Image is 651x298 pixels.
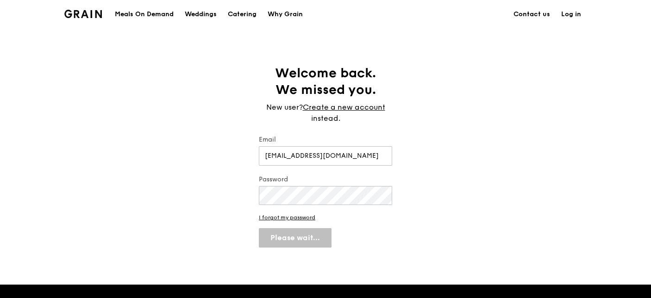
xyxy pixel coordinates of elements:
a: Contact us [508,0,556,28]
div: Weddings [185,0,217,28]
div: Why Grain [268,0,303,28]
a: I forgot my password [259,214,392,221]
div: Meals On Demand [115,0,174,28]
a: Weddings [179,0,222,28]
img: Grain [64,10,102,18]
button: Please wait... [259,228,332,248]
h1: Welcome back. We missed you. [259,65,392,98]
span: instead. [311,114,340,123]
a: Why Grain [262,0,308,28]
a: Log in [556,0,587,28]
div: Catering [228,0,257,28]
a: Catering [222,0,262,28]
label: Email [259,135,392,144]
a: Create a new account [303,102,385,113]
span: New user? [266,103,303,112]
label: Password [259,175,392,184]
